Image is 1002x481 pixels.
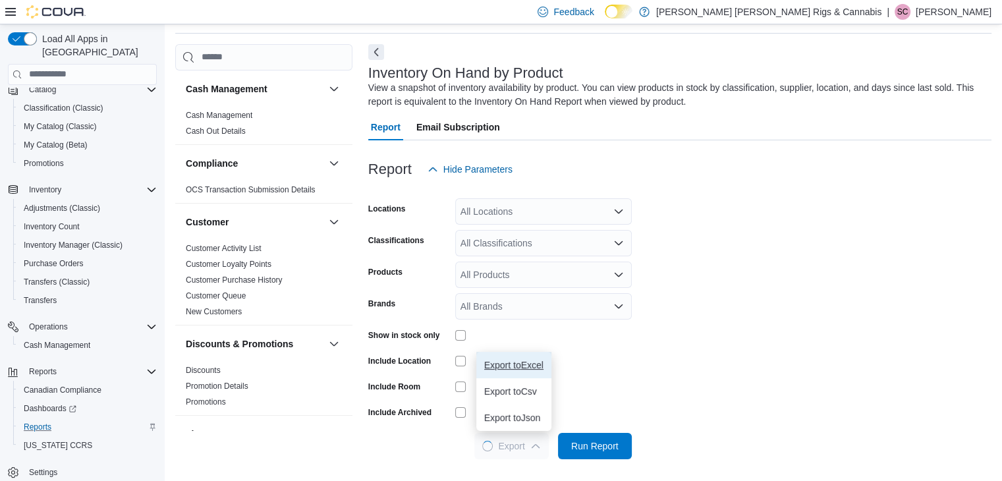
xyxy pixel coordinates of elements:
a: My Catalog (Classic) [18,119,102,134]
button: Finance [326,426,342,442]
span: Transfers (Classic) [24,277,90,287]
button: Transfers (Classic) [13,273,162,291]
span: Customer Purchase History [186,275,283,285]
div: Customer [175,240,352,325]
span: Classification (Classic) [18,100,157,116]
h3: Inventory On Hand by Product [368,65,563,81]
span: Report [371,114,401,140]
p: [PERSON_NAME] [PERSON_NAME] Rigs & Cannabis [656,4,881,20]
button: Customer [326,214,342,230]
button: Open list of options [613,269,624,280]
span: Dark Mode [605,18,605,19]
button: Compliance [326,156,342,171]
div: Compliance [175,182,352,203]
span: Operations [29,322,68,332]
button: Open list of options [613,238,624,248]
span: Inventory Manager (Classic) [18,237,157,253]
button: Next [368,44,384,60]
button: Reports [3,362,162,381]
label: Locations [368,204,406,214]
span: Reports [29,366,57,377]
span: Catalog [24,82,157,98]
button: Promotions [13,154,162,173]
span: Purchase Orders [18,256,157,271]
label: Brands [368,298,395,309]
button: Inventory [24,182,67,198]
span: Customer Activity List [186,243,262,254]
span: Purchase Orders [24,258,84,269]
div: Discounts & Promotions [175,362,352,415]
a: Customer Loyalty Points [186,260,271,269]
span: Load All Apps in [GEOGRAPHIC_DATA] [37,32,157,59]
button: Hide Parameters [422,156,518,183]
a: Customer Activity List [186,244,262,253]
button: Cash Management [13,336,162,354]
a: My Catalog (Beta) [18,137,93,153]
label: Classifications [368,235,424,246]
label: Include Location [368,356,431,366]
button: Inventory Count [13,217,162,236]
button: Discounts & Promotions [186,337,323,351]
span: My Catalog (Classic) [24,121,97,132]
button: Operations [24,319,73,335]
span: Export to Json [484,412,543,423]
span: Cash Management [186,110,252,121]
span: Transfers [24,295,57,306]
a: New Customers [186,307,242,316]
a: Settings [24,465,63,480]
a: Cash Out Details [186,127,246,136]
span: Export [482,433,540,459]
button: Reports [13,418,162,436]
a: Dashboards [18,401,82,416]
a: [US_STATE] CCRS [18,438,97,453]
span: New Customers [186,306,242,317]
label: Products [368,267,403,277]
span: Loading [480,439,495,453]
a: Discounts [186,366,221,375]
div: View a snapshot of inventory availability by product. You can view products in stock by classific... [368,81,985,109]
span: Settings [24,464,157,480]
a: Transfers [18,293,62,308]
a: OCS Transaction Submission Details [186,185,316,194]
span: Cash Management [18,337,157,353]
span: Promotions [24,158,64,169]
button: Cash Management [326,81,342,97]
button: Cash Management [186,82,323,96]
button: [US_STATE] CCRS [13,436,162,455]
span: Export to Excel [484,360,543,370]
button: Customer [186,215,323,229]
span: Email Subscription [416,114,500,140]
a: Inventory Manager (Classic) [18,237,128,253]
a: Canadian Compliance [18,382,107,398]
button: LoadingExport [474,433,548,459]
a: Promotions [18,156,69,171]
p: | [887,4,889,20]
span: Classification (Classic) [24,103,103,113]
a: Adjustments (Classic) [18,200,105,216]
span: Reports [24,364,157,380]
span: My Catalog (Beta) [24,140,88,150]
span: My Catalog (Beta) [18,137,157,153]
span: Run Report [571,439,619,453]
button: Reports [24,364,62,380]
button: Catalog [24,82,61,98]
img: Cova [26,5,86,18]
span: Promotion Details [186,381,248,391]
label: Include Room [368,382,420,392]
input: Dark Mode [605,5,632,18]
a: Customer Queue [186,291,246,300]
button: Canadian Compliance [13,381,162,399]
button: Export toCsv [476,378,551,405]
span: Inventory Count [24,221,80,232]
button: Inventory [3,181,162,199]
span: Inventory Count [18,219,157,235]
span: Inventory Manager (Classic) [24,240,123,250]
a: Reports [18,419,57,435]
span: Transfers (Classic) [18,274,157,290]
span: Canadian Compliance [24,385,101,395]
h3: Compliance [186,157,238,170]
h3: Cash Management [186,82,267,96]
a: Cash Management [186,111,252,120]
span: SC [897,4,908,20]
